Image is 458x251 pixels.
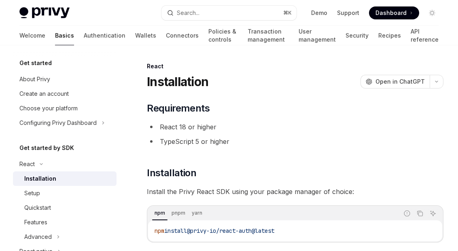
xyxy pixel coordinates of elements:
a: Features [13,215,117,230]
h5: Get started by SDK [19,143,74,153]
button: Toggle dark mode [426,6,439,19]
div: Create an account [19,89,69,99]
span: Install the Privy React SDK using your package manager of choice: [147,186,443,197]
a: Quickstart [13,200,117,215]
span: Dashboard [375,9,407,17]
div: npm [152,208,168,218]
button: Open in ChatGPT [360,75,430,89]
a: Choose your platform [13,101,117,116]
div: yarn [189,208,205,218]
button: Copy the contents from the code block [415,208,425,219]
span: Open in ChatGPT [375,78,425,86]
a: Transaction management [248,26,289,45]
a: Demo [311,9,327,17]
a: Dashboard [369,6,419,19]
a: Wallets [135,26,156,45]
span: ⌘ K [283,10,292,16]
span: Requirements [147,102,210,115]
button: Toggle React section [13,157,117,171]
button: Ask AI [428,208,438,219]
button: Report incorrect code [402,208,412,219]
a: Installation [13,171,117,186]
a: Authentication [84,26,125,45]
button: Toggle Advanced section [13,230,117,244]
a: User management [299,26,336,45]
img: light logo [19,7,70,19]
div: Search... [177,8,199,18]
a: API reference [411,26,439,45]
a: Support [337,9,359,17]
span: Installation [147,167,196,179]
div: Advanced [24,232,52,242]
a: Create an account [13,86,117,101]
h5: Get started [19,58,52,68]
button: Toggle Configuring Privy Dashboard section [13,116,117,130]
a: About Privy [13,72,117,86]
a: Policies & controls [208,26,238,45]
div: Quickstart [24,203,51,213]
a: Basics [55,26,74,45]
a: Connectors [166,26,199,45]
div: pnpm [169,208,188,218]
div: Choose your platform [19,103,78,113]
a: Recipes [378,26,401,45]
a: Security [346,26,369,45]
button: Open search [161,6,297,20]
li: TypeScript 5 or higher [147,136,443,147]
div: About Privy [19,74,50,84]
a: Setup [13,186,117,200]
h1: Installation [147,74,208,89]
div: Setup [24,188,40,198]
div: Configuring Privy Dashboard [19,118,97,128]
a: Welcome [19,26,45,45]
div: Installation [24,174,56,184]
li: React 18 or higher [147,121,443,133]
div: Features [24,217,47,227]
div: React [19,159,35,169]
div: React [147,62,443,70]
